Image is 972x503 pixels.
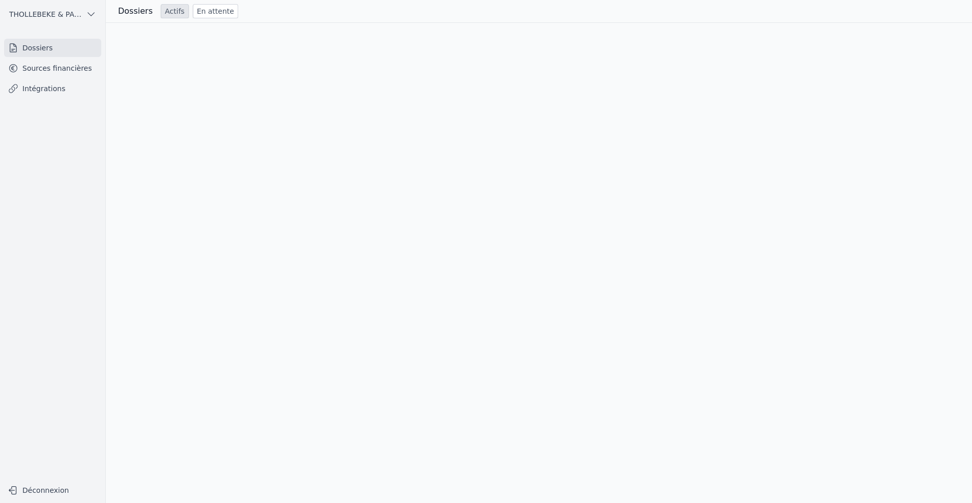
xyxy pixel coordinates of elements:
[4,39,101,57] a: Dossiers
[118,5,153,17] h3: Dossiers
[4,59,101,77] a: Sources financières
[4,6,101,22] button: THOLLEBEKE & PARTNERS bvbvba BVBA
[4,79,101,98] a: Intégrations
[193,4,238,18] a: En attente
[161,4,189,18] a: Actifs
[9,9,82,19] span: THOLLEBEKE & PARTNERS bvbvba BVBA
[4,482,101,498] button: Déconnexion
